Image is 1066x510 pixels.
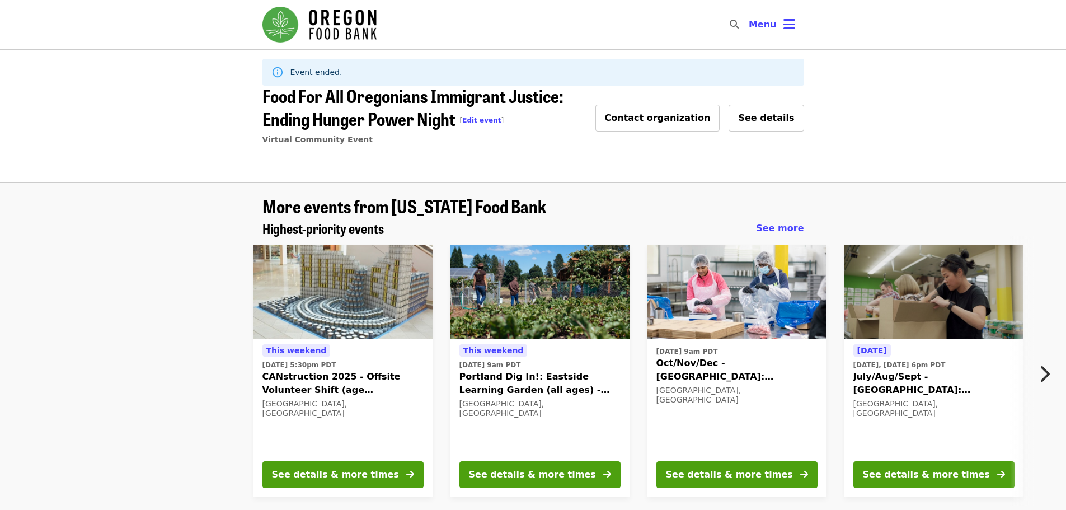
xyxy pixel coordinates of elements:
i: arrow-right icon [800,469,808,480]
time: [DATE], [DATE] 6pm PDT [853,360,946,370]
a: See details for "July/Aug/Sept - Portland: Repack/Sort (age 8+)" [844,245,1023,497]
span: Highest-priority events [262,218,384,238]
span: See more [756,223,804,233]
div: Highest-priority events [253,221,813,237]
a: See details for "Portland Dig In!: Eastside Learning Garden (all ages) - Aug/Sept/Oct" [450,245,630,497]
span: This weekend [266,346,327,355]
span: Menu [749,19,777,30]
button: See details & more times [853,461,1015,488]
i: arrow-right icon [997,469,1005,480]
i: arrow-right icon [603,469,611,480]
img: July/Aug/Sept - Portland: Repack/Sort (age 8+) organized by Oregon Food Bank [844,245,1023,339]
span: CANstruction 2025 - Offsite Volunteer Shift (age [DEMOGRAPHIC_DATA]+) [262,370,424,397]
span: July/Aug/Sept - [GEOGRAPHIC_DATA]: Repack/Sort (age [DEMOGRAPHIC_DATA]+) [853,370,1015,397]
div: [GEOGRAPHIC_DATA], [GEOGRAPHIC_DATA] [656,386,818,405]
i: chevron-right icon [1039,363,1050,385]
a: See details for "Oct/Nov/Dec - Beaverton: Repack/Sort (age 10+)" [647,245,826,497]
a: See more [756,222,804,235]
span: More events from [US_STATE] Food Bank [262,193,546,219]
button: See details [729,105,804,132]
a: See details for "CANstruction 2025 - Offsite Volunteer Shift (age 16+)" [253,245,433,497]
span: Oct/Nov/Dec - [GEOGRAPHIC_DATA]: Repack/Sort (age [DEMOGRAPHIC_DATA]+) [656,357,818,383]
a: Highest-priority events [262,221,384,237]
div: See details & more times [863,468,990,481]
time: [DATE] 9am PDT [459,360,521,370]
span: Portland Dig In!: Eastside Learning Garden (all ages) - Aug/Sept/Oct [459,370,621,397]
time: [DATE] 5:30pm PDT [262,360,336,370]
span: See details [738,113,794,123]
span: [DATE] [857,346,887,355]
button: Contact organization [595,105,720,132]
button: See details & more times [656,461,818,488]
input: Search [745,11,754,38]
div: See details & more times [666,468,793,481]
a: Virtual Community Event [262,135,373,144]
span: Contact organization [605,113,711,123]
img: Oregon Food Bank - Home [262,7,377,43]
div: [GEOGRAPHIC_DATA], [GEOGRAPHIC_DATA] [262,399,424,418]
div: See details & more times [469,468,596,481]
button: Next item [1029,358,1066,390]
div: [GEOGRAPHIC_DATA], [GEOGRAPHIC_DATA] [853,399,1015,418]
img: Oct/Nov/Dec - Beaverton: Repack/Sort (age 10+) organized by Oregon Food Bank [647,245,826,339]
button: Toggle account menu [740,11,804,38]
div: See details & more times [272,468,399,481]
span: Food For All Oregonians Immigrant Justice: Ending Hunger Power Night [262,82,563,132]
button: See details & more times [262,461,424,488]
time: [DATE] 9am PDT [656,347,718,357]
button: See details & more times [459,461,621,488]
span: [ ] [460,116,504,124]
i: arrow-right icon [406,469,414,480]
a: Edit event [462,116,501,124]
span: This weekend [463,346,524,355]
i: bars icon [783,16,795,32]
span: Event ended. [290,68,342,77]
img: Portland Dig In!: Eastside Learning Garden (all ages) - Aug/Sept/Oct organized by Oregon Food Bank [450,245,630,339]
img: CANstruction 2025 - Offsite Volunteer Shift (age 16+) organized by Oregon Food Bank [253,245,433,339]
i: search icon [730,19,739,30]
div: [GEOGRAPHIC_DATA], [GEOGRAPHIC_DATA] [459,399,621,418]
